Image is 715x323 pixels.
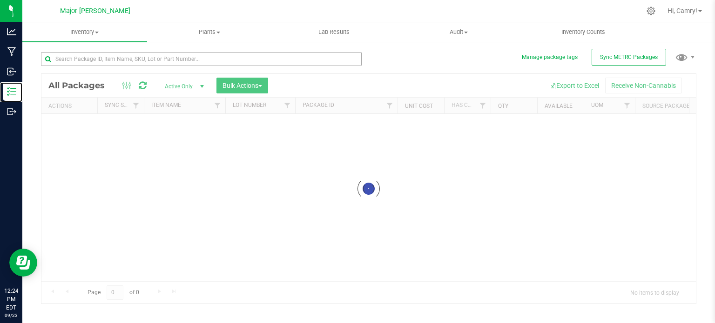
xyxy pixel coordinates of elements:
[4,287,18,312] p: 12:24 PM EDT
[148,28,271,36] span: Plants
[600,54,658,60] span: Sync METRC Packages
[60,7,130,15] span: Major [PERSON_NAME]
[272,22,397,42] a: Lab Results
[7,47,16,56] inline-svg: Manufacturing
[9,249,37,277] iframe: Resource center
[396,22,521,42] a: Audit
[4,312,18,319] p: 09/23
[7,67,16,76] inline-svg: Inbound
[397,28,520,36] span: Audit
[306,28,362,36] span: Lab Results
[41,52,362,66] input: Search Package ID, Item Name, SKU, Lot or Part Number...
[521,22,646,42] a: Inventory Counts
[592,49,666,66] button: Sync METRC Packages
[7,27,16,36] inline-svg: Analytics
[549,28,618,36] span: Inventory Counts
[22,22,147,42] a: Inventory
[22,28,147,36] span: Inventory
[522,53,578,61] button: Manage package tags
[7,107,16,116] inline-svg: Outbound
[147,22,272,42] a: Plants
[668,7,697,14] span: Hi, Camry!
[7,87,16,96] inline-svg: Inventory
[645,7,657,15] div: Manage settings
